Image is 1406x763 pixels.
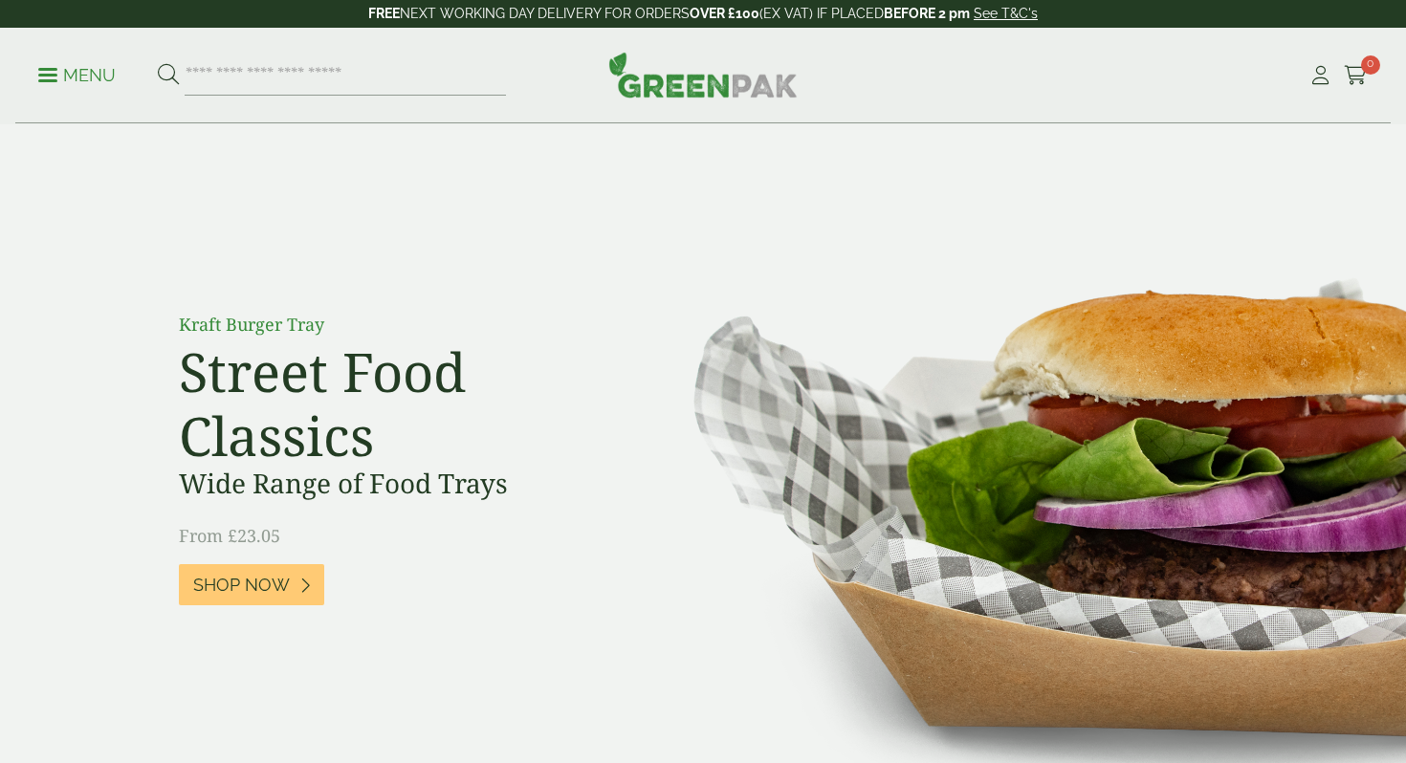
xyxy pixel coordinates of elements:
h3: Wide Range of Food Trays [179,468,609,500]
i: Cart [1344,66,1368,85]
p: Kraft Burger Tray [179,312,609,338]
a: Shop Now [179,564,324,605]
strong: OVER £100 [690,6,759,21]
a: See T&C's [974,6,1038,21]
strong: BEFORE 2 pm [884,6,970,21]
strong: FREE [368,6,400,21]
span: 0 [1361,55,1380,75]
span: From £23.05 [179,524,280,547]
i: My Account [1308,66,1332,85]
span: Shop Now [193,575,290,596]
p: Menu [38,64,116,87]
a: Menu [38,64,116,83]
img: GreenPak Supplies [608,52,798,98]
h2: Street Food Classics [179,339,609,468]
a: 0 [1344,61,1368,90]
